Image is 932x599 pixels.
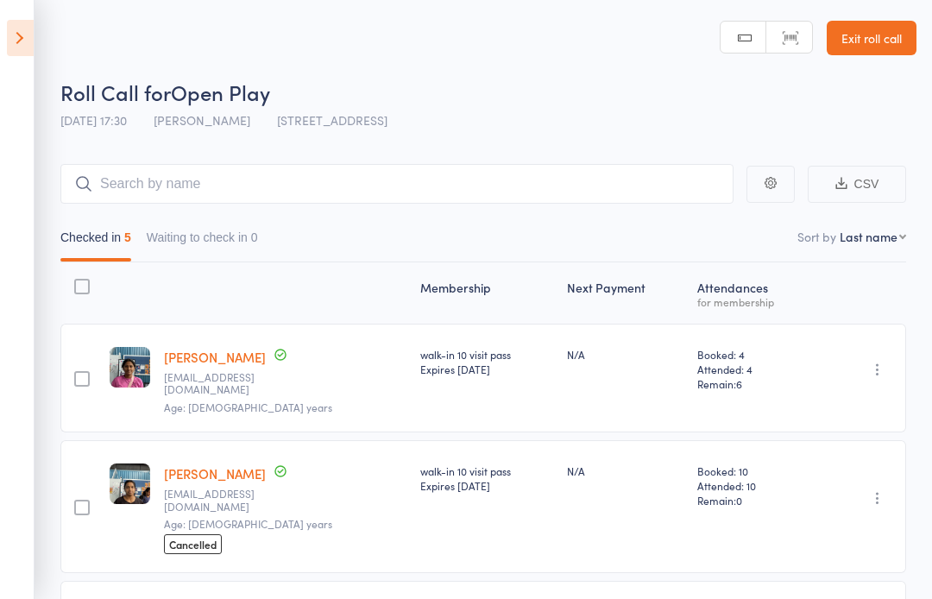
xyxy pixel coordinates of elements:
a: Exit roll call [827,21,916,55]
div: Expires [DATE] [420,478,553,493]
span: Age: [DEMOGRAPHIC_DATA] years [164,516,332,531]
button: Waiting to check in0 [147,222,258,262]
a: [PERSON_NAME] [164,348,266,366]
span: [DATE] 17:30 [60,111,127,129]
span: Age: [DEMOGRAPHIC_DATA] years [164,400,332,414]
span: Booked: 10 [697,463,811,478]
input: Search by name [60,164,734,204]
span: Remain: [697,376,811,391]
button: Checked in5 [60,222,131,262]
span: Roll Call for [60,78,171,106]
div: N/A [567,347,683,362]
img: image1757545603.png [110,463,150,504]
div: Last name [840,228,897,245]
img: image1757199325.png [110,347,150,388]
div: 5 [124,230,131,244]
span: [STREET_ADDRESS] [277,111,387,129]
a: [PERSON_NAME] [164,464,266,482]
div: Next Payment [560,270,690,316]
div: walk-in 10 visit pass [420,463,553,493]
span: Attended: 4 [697,362,811,376]
span: Remain: [697,493,811,508]
div: Expires [DATE] [420,362,553,376]
small: Manusha.bethelli@gmail.com [164,488,276,513]
div: N/A [567,463,683,478]
div: 0 [251,230,258,244]
span: 0 [736,493,742,508]
span: Cancelled [164,534,222,554]
div: walk-in 10 visit pass [420,347,553,376]
button: CSV [808,166,906,203]
small: appidi1989@gmail.com [164,371,276,396]
span: [PERSON_NAME] [154,111,250,129]
span: Booked: 4 [697,347,811,362]
label: Sort by [797,228,836,245]
span: 6 [736,376,742,391]
span: Open Play [171,78,270,106]
div: for membership [697,296,811,307]
div: Atten­dances [690,270,818,316]
div: Membership [413,270,560,316]
span: Attended: 10 [697,478,811,493]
